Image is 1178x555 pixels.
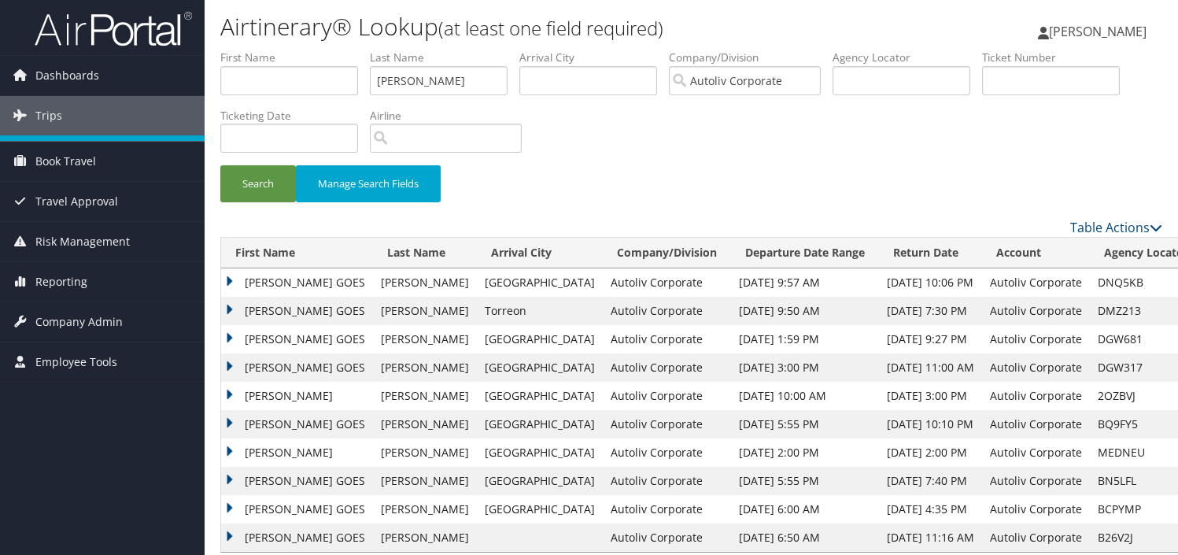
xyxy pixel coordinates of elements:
span: Travel Approval [35,182,118,221]
td: [DATE] 4:35 PM [879,495,982,524]
th: Arrival City: activate to sort column ascending [477,238,603,268]
label: Ticket Number [982,50,1132,65]
td: [PERSON_NAME] [221,382,373,410]
td: [PERSON_NAME] [373,410,477,438]
span: Dashboards [35,56,99,95]
td: [PERSON_NAME] GOES [221,495,373,524]
label: Arrival City [519,50,669,65]
span: Trips [35,96,62,135]
label: Last Name [370,50,519,65]
td: Autoliv Corporate [982,524,1090,552]
button: Search [220,165,296,202]
td: Autoliv Corporate [603,438,731,467]
td: [GEOGRAPHIC_DATA] [477,325,603,353]
td: Autoliv Corporate [603,325,731,353]
td: [DATE] 5:55 PM [731,410,879,438]
td: [DATE] 11:16 AM [879,524,982,552]
td: [PERSON_NAME] GOES [221,297,373,325]
td: Autoliv Corporate [603,410,731,438]
span: Employee Tools [35,342,117,382]
td: Autoliv Corporate [982,467,1090,495]
td: Autoliv Corporate [982,495,1090,524]
td: [GEOGRAPHIC_DATA] [477,410,603,438]
th: Last Name: activate to sort column ascending [373,238,477,268]
td: [PERSON_NAME] [373,268,477,297]
th: Return Date: activate to sort column ascending [879,238,982,268]
td: [PERSON_NAME] [373,297,477,325]
td: [PERSON_NAME] GOES [221,353,373,382]
td: Autoliv Corporate [982,382,1090,410]
td: [PERSON_NAME] [373,524,477,552]
td: Autoliv Corporate [982,438,1090,467]
td: [DATE] 2:00 PM [879,438,982,467]
td: Autoliv Corporate [603,495,731,524]
td: [PERSON_NAME] [373,325,477,353]
td: [GEOGRAPHIC_DATA] [477,495,603,524]
td: [DATE] 2:00 PM [731,438,879,467]
td: [DATE] 10:06 PM [879,268,982,297]
td: Autoliv Corporate [603,297,731,325]
td: Autoliv Corporate [982,410,1090,438]
th: Company/Division [603,238,731,268]
td: [PERSON_NAME] GOES [221,325,373,353]
td: [DATE] 1:59 PM [731,325,879,353]
span: Company Admin [35,302,123,342]
td: [DATE] 3:00 PM [731,353,879,382]
td: [DATE] 9:57 AM [731,268,879,297]
td: [PERSON_NAME] [373,495,477,524]
td: Autoliv Corporate [603,268,731,297]
td: [PERSON_NAME] [373,438,477,467]
td: [DATE] 7:40 PM [879,467,982,495]
td: [GEOGRAPHIC_DATA] [477,353,603,382]
button: Manage Search Fields [296,165,441,202]
td: [DATE] 11:00 AM [879,353,982,382]
td: Autoliv Corporate [982,325,1090,353]
th: Account: activate to sort column ascending [982,238,1090,268]
td: [PERSON_NAME] [221,438,373,467]
span: [PERSON_NAME] [1049,23,1147,40]
td: [PERSON_NAME] GOES [221,524,373,552]
td: [PERSON_NAME] GOES [221,467,373,495]
a: [PERSON_NAME] [1038,8,1162,55]
td: Autoliv Corporate [603,353,731,382]
td: [DATE] 6:50 AM [731,524,879,552]
td: Torreon [477,297,603,325]
label: Agency Locator [833,50,982,65]
span: Reporting [35,262,87,302]
td: [GEOGRAPHIC_DATA] [477,268,603,297]
span: Book Travel [35,142,96,181]
label: Ticketing Date [220,108,370,124]
td: [PERSON_NAME] [373,382,477,410]
td: [DATE] 3:00 PM [879,382,982,410]
td: Autoliv Corporate [982,353,1090,382]
th: First Name: activate to sort column ascending [221,238,373,268]
td: Autoliv Corporate [982,268,1090,297]
td: [DATE] 5:55 PM [731,467,879,495]
label: Company/Division [669,50,833,65]
h1: Airtinerary® Lookup [220,10,848,43]
td: [DATE] 10:00 AM [731,382,879,410]
td: [PERSON_NAME] [373,353,477,382]
td: [PERSON_NAME] GOES [221,268,373,297]
td: Autoliv Corporate [603,382,731,410]
a: Table Actions [1070,219,1162,236]
td: Autoliv Corporate [982,297,1090,325]
th: Departure Date Range: activate to sort column ascending [731,238,879,268]
label: First Name [220,50,370,65]
td: [DATE] 9:27 PM [879,325,982,353]
small: (at least one field required) [438,15,663,41]
td: [DATE] 7:30 PM [879,297,982,325]
td: [DATE] 10:10 PM [879,410,982,438]
td: Autoliv Corporate [603,467,731,495]
td: [DATE] 6:00 AM [731,495,879,524]
td: [PERSON_NAME] GOES [221,410,373,438]
td: [PERSON_NAME] [373,467,477,495]
td: [GEOGRAPHIC_DATA] [477,438,603,467]
td: [GEOGRAPHIC_DATA] [477,382,603,410]
label: Airline [370,108,534,124]
span: Risk Management [35,222,130,261]
td: [DATE] 9:50 AM [731,297,879,325]
td: Autoliv Corporate [603,524,731,552]
img: airportal-logo.png [35,10,192,47]
td: [GEOGRAPHIC_DATA] [477,467,603,495]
